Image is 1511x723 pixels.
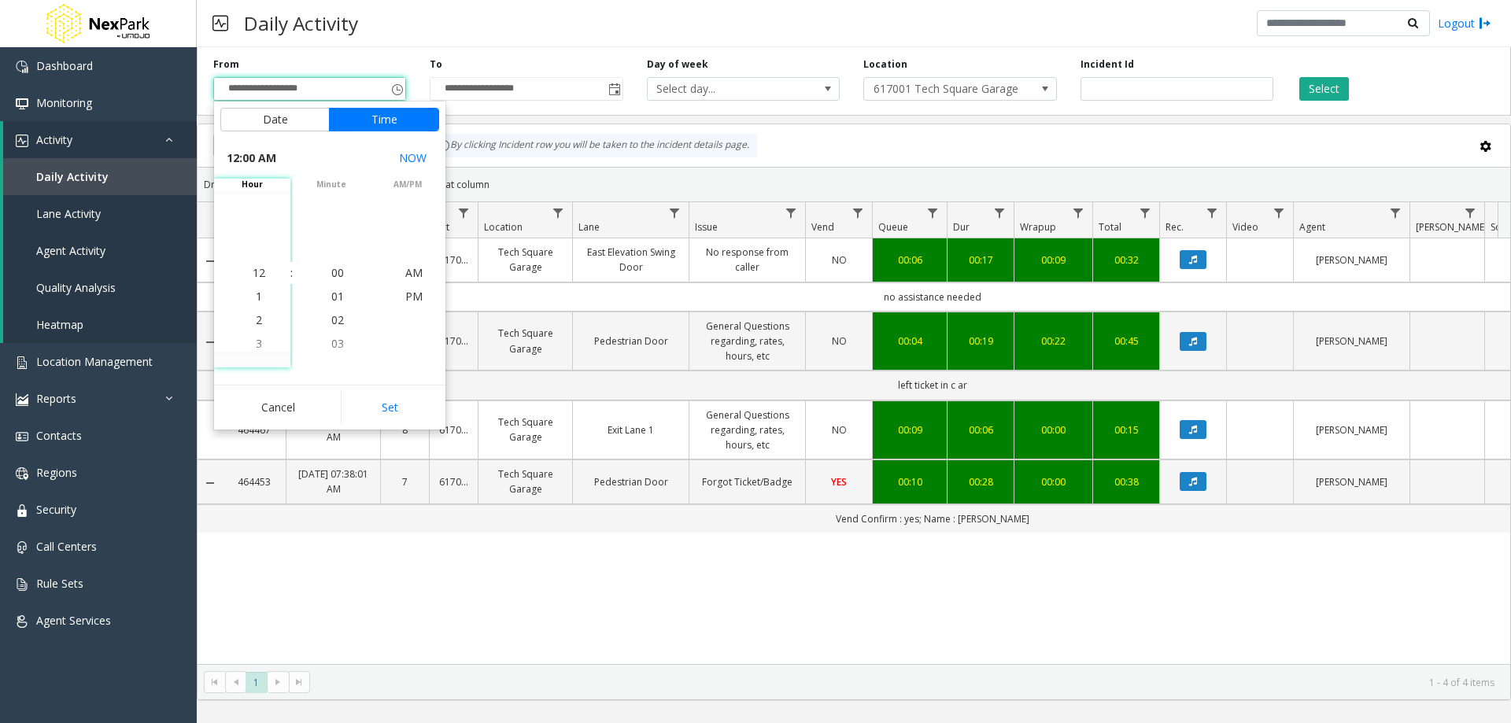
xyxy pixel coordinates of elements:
[832,334,847,348] span: NO
[781,202,802,223] a: Issue Filter Menu
[430,134,757,157] div: By clicking Incident row you will be taken to the incident details page.
[957,474,1004,489] a: 00:28
[863,57,907,72] label: Location
[1303,422,1400,437] a: [PERSON_NAME]
[605,78,623,100] span: Toggle popup
[439,334,468,349] a: 617001
[832,423,847,437] span: NO
[36,317,83,332] span: Heatmap
[439,253,468,267] a: 617001
[331,336,344,351] span: 03
[582,334,679,349] a: Pedestrian Door
[393,144,433,172] button: Select now
[212,4,228,42] img: pageIcon
[253,265,265,280] span: 12
[16,430,28,443] img: 'icon'
[699,245,796,275] a: No response from caller
[699,319,796,364] a: General Questions regarding, rates, hours, etc
[236,4,366,42] h3: Daily Activity
[220,108,330,131] button: Date tab
[882,253,937,267] a: 00:06
[1103,253,1150,267] a: 00:32
[3,269,197,306] a: Quality Analysis
[648,78,801,100] span: Select day...
[213,57,239,72] label: From
[405,289,423,304] span: PM
[36,206,101,221] span: Lane Activity
[36,280,116,295] span: Quality Analysis
[390,474,419,489] a: 7
[36,539,97,554] span: Call Centers
[815,474,863,489] a: YES
[488,245,563,275] a: Tech Square Garage
[1202,202,1223,223] a: Rec. Filter Menu
[439,422,468,437] a: 617001
[878,220,908,234] span: Queue
[832,253,847,267] span: NO
[699,408,796,453] a: General Questions regarding, rates, hours, etc
[198,255,223,267] a: Collapse Details
[198,336,223,349] a: Collapse Details
[882,422,937,437] a: 00:09
[922,202,944,223] a: Queue Filter Menu
[220,390,336,425] button: Cancel
[815,334,863,349] a: NO
[1020,220,1056,234] span: Wrapup
[1024,334,1083,349] a: 00:22
[16,615,28,628] img: 'icon'
[1099,220,1121,234] span: Total
[1303,253,1400,267] a: [PERSON_NAME]
[16,578,28,591] img: 'icon'
[882,334,937,349] a: 00:04
[36,502,76,517] span: Security
[1024,253,1083,267] a: 00:09
[329,108,439,131] button: Time tab
[957,334,1004,349] a: 00:19
[246,672,267,693] span: Page 1
[3,232,197,269] a: Agent Activity
[227,147,276,169] span: 12:00 AM
[1103,422,1150,437] a: 00:15
[36,132,72,147] span: Activity
[1303,474,1400,489] a: [PERSON_NAME]
[36,428,82,443] span: Contacts
[1024,474,1083,489] a: 00:00
[864,78,1018,100] span: 617001 Tech Square Garage
[453,202,475,223] a: Lot Filter Menu
[1299,220,1325,234] span: Agent
[16,98,28,110] img: 'icon'
[582,474,679,489] a: Pedestrian Door
[1460,202,1481,223] a: Parker Filter Menu
[296,467,371,496] a: [DATE] 07:38:01 AM
[699,474,796,489] a: Forgot Ticket/Badge
[36,613,111,628] span: Agent Services
[198,171,1510,198] div: Drag a column header and drop it here to group by that column
[882,474,937,489] div: 00:10
[811,220,834,234] span: Vend
[388,78,405,100] span: Toggle popup
[1103,334,1150,349] a: 00:45
[1299,77,1349,101] button: Select
[1166,220,1184,234] span: Rec.
[198,477,223,489] a: Collapse Details
[331,289,344,304] span: 01
[831,475,847,489] span: YES
[369,179,445,190] span: AM/PM
[36,576,83,591] span: Rule Sets
[488,467,563,496] a: Tech Square Garage
[320,676,1494,689] kendo-pager-info: 1 - 4 of 4 items
[16,135,28,147] img: 'icon'
[953,220,970,234] span: Dur
[256,336,262,351] span: 3
[957,422,1004,437] a: 00:06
